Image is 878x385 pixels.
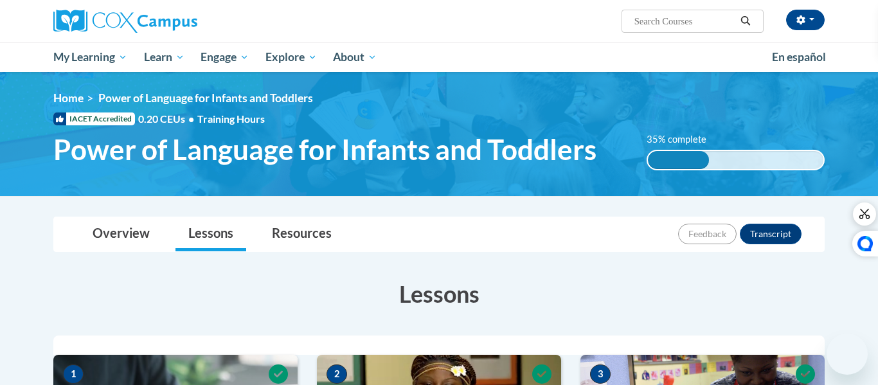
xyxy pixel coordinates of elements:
a: Overview [80,217,163,251]
a: Home [53,91,84,105]
a: About [325,42,386,72]
div: 35% complete [648,151,710,169]
a: Cox Campus [53,10,298,33]
iframe: Button to launch messaging window [827,334,868,375]
div: Main menu [34,42,844,72]
a: Resources [259,217,345,251]
span: • [188,112,194,125]
a: My Learning [45,42,136,72]
span: 1 [63,364,84,384]
span: En español [772,50,826,64]
span: Explore [265,49,317,65]
span: Engage [201,49,249,65]
span: Power of Language for Infants and Toddlers [98,91,313,105]
span: IACET Accredited [53,112,135,125]
span: Power of Language for Infants and Toddlers [53,132,596,166]
span: Learn [144,49,184,65]
a: Lessons [175,217,246,251]
button: Transcript [740,224,802,244]
span: 3 [590,364,611,384]
input: Search Courses [633,13,736,29]
button: Search [736,13,755,29]
button: Account Settings [786,10,825,30]
span: 0.20 CEUs [138,112,197,126]
label: 35% complete [647,132,721,147]
span: Training Hours [197,112,265,125]
button: Feedback [678,224,737,244]
a: Explore [257,42,325,72]
a: Learn [136,42,193,72]
span: About [333,49,377,65]
span: 2 [327,364,347,384]
a: En español [764,44,834,71]
img: Cox Campus [53,10,197,33]
a: Engage [192,42,257,72]
h3: Lessons [53,278,825,310]
span: My Learning [53,49,127,65]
